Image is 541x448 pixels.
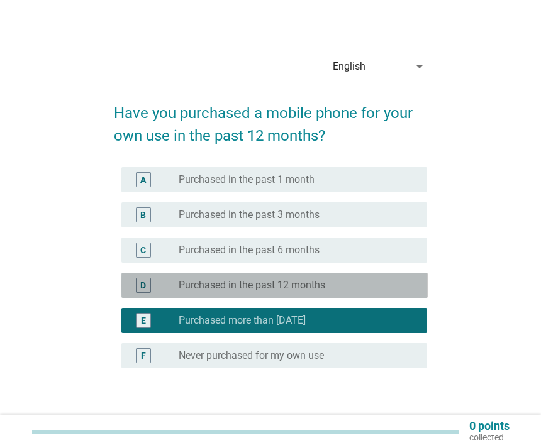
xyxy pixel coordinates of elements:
[114,89,428,147] h2: Have you purchased a mobile phone for your own use in the past 12 months?
[469,420,510,432] p: 0 points
[141,314,146,327] div: E
[140,209,146,222] div: B
[140,244,146,257] div: C
[179,279,325,292] label: Purchased in the past 12 months
[179,209,320,221] label: Purchased in the past 3 months
[179,173,315,186] label: Purchased in the past 1 month
[412,59,427,74] i: arrow_drop_down
[179,244,320,256] label: Purchased in the past 6 months
[141,349,146,363] div: F
[179,349,324,362] label: Never purchased for my own use
[140,279,146,292] div: D
[333,61,365,72] div: English
[179,314,306,327] label: Purchased more than [DATE]
[469,432,510,443] p: collected
[140,173,146,187] div: A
